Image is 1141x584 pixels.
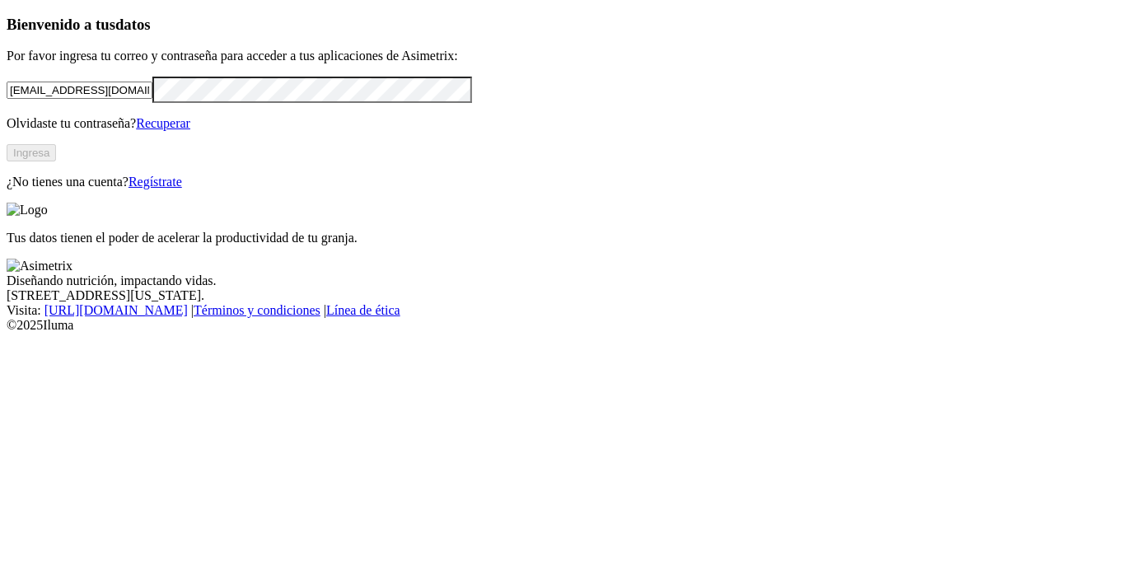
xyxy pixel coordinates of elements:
[44,303,188,317] a: [URL][DOMAIN_NAME]
[194,303,320,317] a: Términos y condiciones
[7,144,56,161] button: Ingresa
[7,82,152,99] input: Tu correo
[129,175,182,189] a: Regístrate
[326,303,400,317] a: Línea de ética
[136,116,190,130] a: Recuperar
[7,318,1134,333] div: © 2025 Iluma
[7,273,1134,288] div: Diseñando nutrición, impactando vidas.
[7,16,1134,34] h3: Bienvenido a tus
[7,116,1134,131] p: Olvidaste tu contraseña?
[7,49,1134,63] p: Por favor ingresa tu correo y contraseña para acceder a tus aplicaciones de Asimetrix:
[7,203,48,217] img: Logo
[7,288,1134,303] div: [STREET_ADDRESS][US_STATE].
[7,259,72,273] img: Asimetrix
[7,231,1134,245] p: Tus datos tienen el poder de acelerar la productividad de tu granja.
[7,175,1134,189] p: ¿No tienes una cuenta?
[7,303,1134,318] div: Visita : | |
[115,16,151,33] span: datos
